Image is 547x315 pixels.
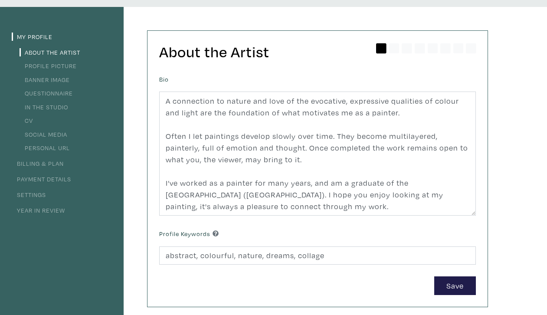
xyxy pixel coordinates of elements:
[159,229,219,239] label: Profile Keywords
[12,33,52,41] a: My Profile
[20,48,80,56] a: About the Artist
[20,116,33,125] a: CV
[20,75,70,84] a: Banner Image
[20,62,77,70] a: Profile Picture
[159,75,169,84] label: Bio
[159,43,476,61] h2: About the Artist
[434,276,476,295] button: Save
[20,130,67,138] a: Social Media
[20,103,68,111] a: In the Studio
[12,159,64,167] a: Billing & Plan
[12,206,65,214] a: Year in Review
[12,190,46,199] a: Settings
[159,92,476,216] textarea: A connection to nature and love of the evocative, expressive qualities of colour and light are th...
[20,89,73,97] a: Questionnaire
[12,175,71,183] a: Payment Details
[20,144,70,152] a: Personal URL
[159,246,476,265] input: Comma-separated keywords that best describe you and your work.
